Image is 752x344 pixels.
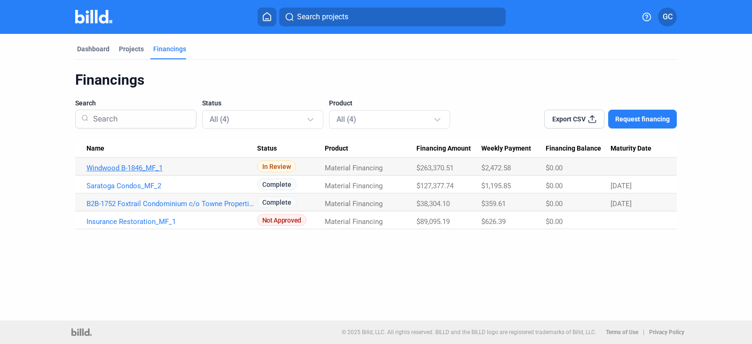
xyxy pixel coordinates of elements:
[546,182,563,190] span: $0.00
[75,71,677,89] div: Financings
[257,160,296,172] span: In Review
[75,98,96,108] span: Search
[257,178,297,190] span: Complete
[279,8,506,26] button: Search projects
[611,144,651,153] span: Maturity Date
[416,144,481,153] div: Financing Amount
[89,107,190,131] input: Search
[552,114,586,124] span: Export CSV
[608,110,677,128] button: Request financing
[615,114,670,124] span: Request financing
[416,144,471,153] span: Financing Amount
[75,10,112,24] img: Billd Company Logo
[337,115,356,124] mat-select-trigger: All (4)
[481,144,531,153] span: Weekly Payment
[86,164,257,172] a: Windwood B-1846_MF_1
[210,115,229,124] mat-select-trigger: All (4)
[416,182,454,190] span: $127,377.74
[325,144,348,153] span: Product
[481,164,511,172] span: $2,472.58
[71,328,92,336] img: logo
[481,182,511,190] span: $1,195.85
[611,200,632,208] span: [DATE]
[481,200,506,208] span: $359.61
[481,217,506,226] span: $626.39
[546,217,563,226] span: $0.00
[153,44,186,54] div: Financings
[257,214,306,226] span: Not Approved
[546,164,563,172] span: $0.00
[297,11,348,23] span: Search projects
[546,200,563,208] span: $0.00
[342,329,596,336] p: © 2025 Billd, LLC. All rights reserved. BILLD and the BILLD logo are registered trademarks of Bil...
[416,200,450,208] span: $38,304.10
[663,11,673,23] span: GC
[544,110,604,128] button: Export CSV
[416,164,454,172] span: $263,370.51
[329,98,352,108] span: Product
[86,144,257,153] div: Name
[546,144,611,153] div: Financing Balance
[606,329,638,336] b: Terms of Use
[257,144,277,153] span: Status
[77,44,110,54] div: Dashboard
[119,44,144,54] div: Projects
[325,217,383,226] span: Material Financing
[257,196,297,208] span: Complete
[325,200,383,208] span: Material Financing
[658,8,677,26] button: GC
[649,329,684,336] b: Privacy Policy
[86,144,104,153] span: Name
[611,182,632,190] span: [DATE]
[86,217,257,226] a: Insurance Restoration_MF_1
[325,164,383,172] span: Material Financing
[611,144,666,153] div: Maturity Date
[416,217,450,226] span: $89,095.19
[86,182,257,190] a: Saratoga Condos_MF_2
[257,144,325,153] div: Status
[643,329,644,336] p: |
[325,182,383,190] span: Material Financing
[86,200,257,208] a: B2B-1752 Foxtrail Condominium c/o Towne Properties_MF_2
[202,98,221,108] span: Status
[546,144,601,153] span: Financing Balance
[481,144,546,153] div: Weekly Payment
[325,144,416,153] div: Product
